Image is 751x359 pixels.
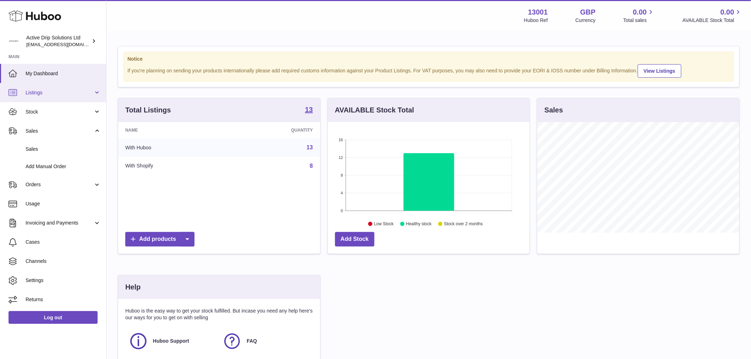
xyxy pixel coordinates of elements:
[623,7,655,24] a: 0.00 Total sales
[623,17,655,24] span: Total sales
[118,122,227,138] th: Name
[26,146,101,153] span: Sales
[310,163,313,169] a: 8
[26,163,101,170] span: Add Manual Order
[576,17,596,24] div: Currency
[26,42,104,47] span: [EMAIL_ADDRESS][DOMAIN_NAME]
[341,209,343,213] text: 0
[528,7,548,17] strong: 13001
[633,7,647,17] span: 0.00
[26,70,101,77] span: My Dashboard
[26,220,93,226] span: Invoicing and Payments
[341,173,343,177] text: 8
[227,122,320,138] th: Quantity
[125,308,313,321] p: Huboo is the easy way to get your stock fulfilled. But incase you need any help here's our ways f...
[125,232,194,247] a: Add products
[153,338,189,344] span: Huboo Support
[9,36,19,46] img: internalAdmin-13001@internal.huboo.com
[339,138,343,142] text: 16
[307,144,313,150] a: 13
[125,282,141,292] h3: Help
[26,109,93,115] span: Stock
[374,222,394,227] text: Low Stock
[118,138,227,157] td: With Huboo
[223,332,309,351] a: FAQ
[406,222,432,227] text: Healthy stock
[720,7,734,17] span: 0.00
[26,239,101,245] span: Cases
[26,277,101,284] span: Settings
[26,89,93,96] span: Listings
[127,63,730,78] div: If you're planning on sending your products internationally please add required customs informati...
[26,34,90,48] div: Active Drip Solutions Ltd
[339,155,343,160] text: 12
[26,200,101,207] span: Usage
[26,181,93,188] span: Orders
[125,105,171,115] h3: Total Listings
[26,296,101,303] span: Returns
[26,258,101,265] span: Channels
[9,311,98,324] a: Log out
[683,7,742,24] a: 0.00 AVAILABLE Stock Total
[341,191,343,195] text: 4
[335,105,414,115] h3: AVAILABLE Stock Total
[127,56,730,62] strong: Notice
[335,232,374,247] a: Add Stock
[305,106,313,115] a: 13
[305,106,313,113] strong: 13
[444,222,483,227] text: Stock over 2 months
[524,17,548,24] div: Huboo Ref
[544,105,563,115] h3: Sales
[580,7,596,17] strong: GBP
[118,157,227,175] td: With Shopify
[683,17,742,24] span: AVAILABLE Stock Total
[129,332,215,351] a: Huboo Support
[26,128,93,134] span: Sales
[247,338,257,344] span: FAQ
[638,64,681,78] a: View Listings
